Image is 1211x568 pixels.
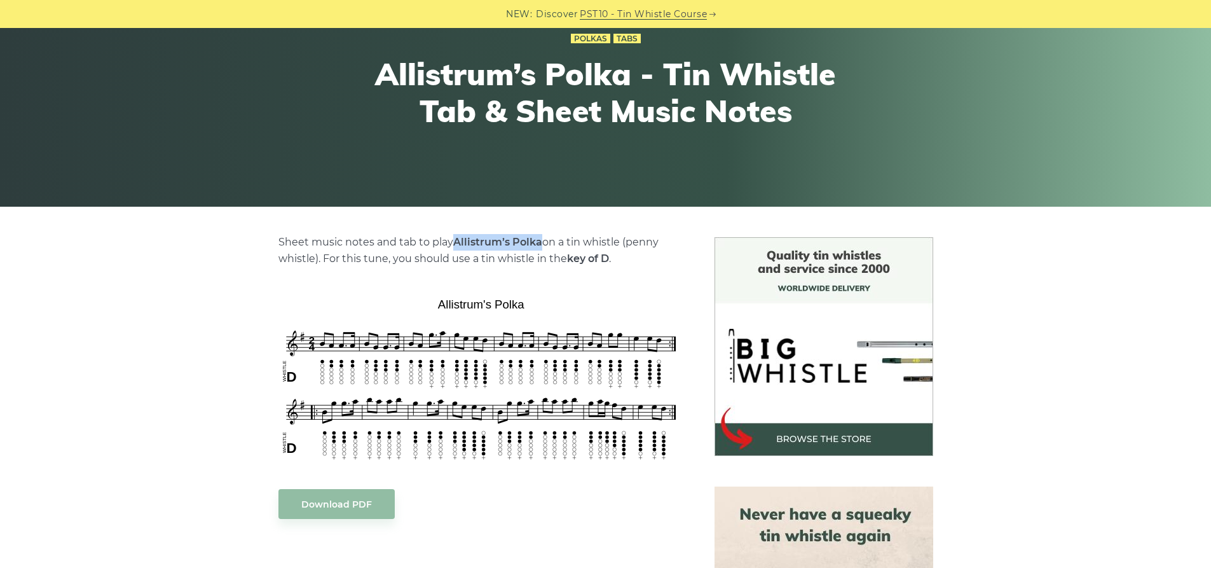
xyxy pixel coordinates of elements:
img: Allistrum's Polka Tin Whistle Tabs & Sheet Music [278,293,684,464]
a: PST10 - Tin Whistle Course [580,7,707,22]
img: BigWhistle Tin Whistle Store [715,237,933,456]
strong: key of D [567,253,609,265]
a: Tabs [613,34,641,44]
h1: Allistrum’s Polka - Tin Whistle Tab & Sheet Music Notes [372,56,840,129]
span: Discover [536,7,578,22]
strong: Allistrum’s Polka [453,236,542,248]
a: Download PDF [278,489,395,519]
p: Sheet music notes and tab to play on a tin whistle (penny whistle). For this tune, you should use... [278,234,684,267]
a: Polkas [571,34,610,44]
span: NEW: [506,7,532,22]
